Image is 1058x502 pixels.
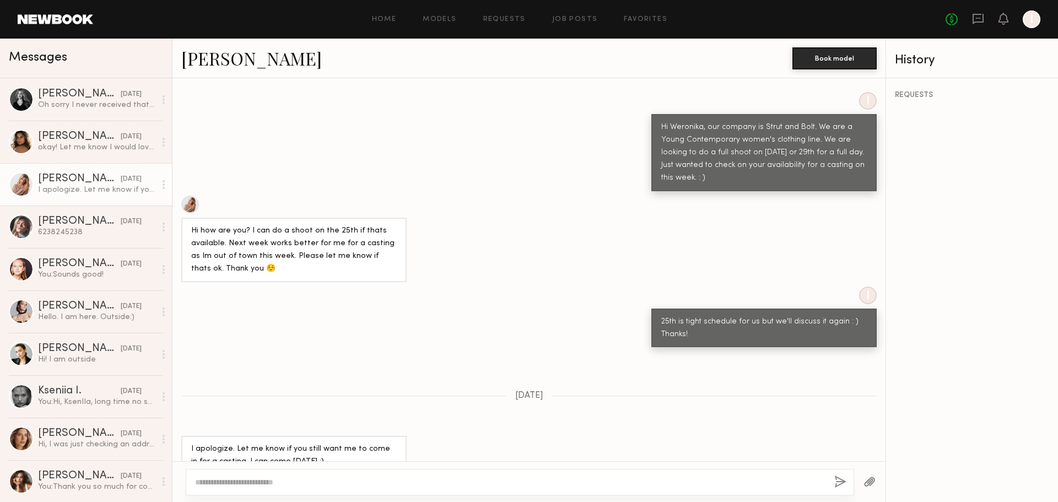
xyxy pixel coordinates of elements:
[38,471,121,482] div: [PERSON_NAME]
[661,316,867,341] div: 25th is tight schedule for us but we'll discuss it again : ) Thanks!
[38,142,155,153] div: okay! Let me know I would love to work you guys :)
[121,301,142,312] div: [DATE]
[515,391,543,401] span: [DATE]
[483,16,526,23] a: Requests
[38,185,155,195] div: I apologize. Let me know if you still want me to come in for a casting. I can come [DATE] :)
[792,53,877,62] a: Book model
[121,217,142,227] div: [DATE]
[38,301,121,312] div: [PERSON_NAME]
[38,89,121,100] div: [PERSON_NAME]
[895,54,1049,67] div: History
[38,439,155,450] div: Hi, I was just checking an address for [DATE]. Is there a suite number ?
[38,269,155,280] div: You: Sounds good!
[38,216,121,227] div: [PERSON_NAME]
[38,482,155,492] div: You: Thank you so much for coming to the casting this time! Unfortunately, it looks like we won't...
[624,16,667,23] a: Favorites
[181,46,322,70] a: [PERSON_NAME]
[38,100,155,110] div: Oh sorry I never received that! Thanks for letting me know please do ❤️
[792,47,877,69] button: Book model
[38,312,155,322] div: Hello. I am here. Outside:)
[121,89,142,100] div: [DATE]
[38,131,121,142] div: [PERSON_NAME]
[38,227,155,237] div: 6238245238
[38,258,121,269] div: [PERSON_NAME]
[121,429,142,439] div: [DATE]
[1023,10,1040,28] a: I
[661,121,867,185] div: Hi Weronika, our company is Strut and Bolt. We are a Young Contemporary women's clothing line. We...
[38,428,121,439] div: [PERSON_NAME]
[38,386,121,397] div: Kseniia I.
[38,174,121,185] div: [PERSON_NAME]
[191,443,397,468] div: I apologize. Let me know if you still want me to come in for a casting. I can come [DATE] :)
[423,16,456,23] a: Models
[38,354,155,365] div: Hi! I am outside
[191,225,397,276] div: Hi how are you? I can do a shoot on the 25th if thats available. Next week works better for me fo...
[121,259,142,269] div: [DATE]
[372,16,397,23] a: Home
[121,344,142,354] div: [DATE]
[121,174,142,185] div: [DATE]
[9,51,67,64] span: Messages
[552,16,598,23] a: Job Posts
[121,132,142,142] div: [DATE]
[121,386,142,397] div: [DATE]
[38,397,155,407] div: You: Hi, KsenIIa, long time no see~ We’re hoping to do a quick casting. Would you be able to come...
[38,343,121,354] div: [PERSON_NAME]
[895,91,1049,99] div: REQUESTS
[121,471,142,482] div: [DATE]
